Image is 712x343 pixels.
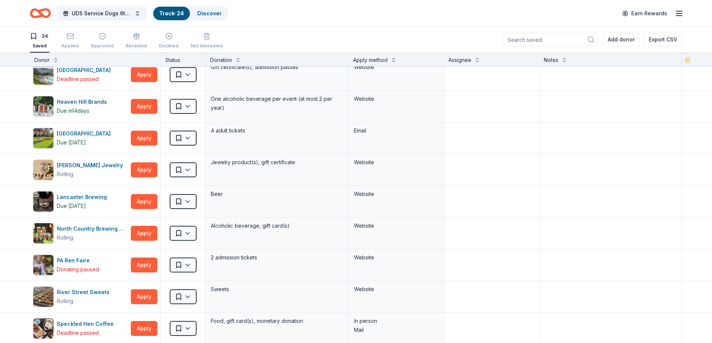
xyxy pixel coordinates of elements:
[354,285,438,294] div: Website
[354,221,438,230] div: Website
[210,221,344,231] div: Alcoholic beverage, gift card(s)
[131,162,157,177] button: Apply
[33,223,53,243] img: Image for North Country Brewing Company
[353,56,388,65] div: Apply method
[33,318,53,339] img: Image for Speckled Hen Coffee
[57,66,114,75] div: [GEOGRAPHIC_DATA]
[30,4,51,22] a: Home
[57,288,112,297] div: River Street Sweets
[72,9,132,18] span: UDS Service Dogs 6th Annual Benefit Golf Tournament
[152,6,228,21] button: Track· 24Discover
[33,160,53,180] img: Image for Joyce's Jewelry
[210,284,344,294] div: Sweets
[57,138,86,147] div: Due [DATE]
[57,170,73,179] div: Rolling
[57,233,73,242] div: Rolling
[57,265,99,274] div: Donating paused
[210,125,344,136] div: 4 adult tickets
[57,6,147,21] button: UDS Service Dogs 6th Annual Benefit Golf Tournament
[131,226,157,241] button: Apply
[354,190,438,199] div: Website
[40,32,49,40] div: 24
[503,33,598,46] input: Search saved
[30,29,49,53] button: 24Saved
[354,317,438,325] div: In person
[159,29,179,53] button: Declined
[33,255,53,275] img: Image for PA Ren Faire
[210,189,344,199] div: Beer
[354,126,438,135] div: Email
[603,33,639,46] button: Add donor
[131,67,157,82] button: Apply
[57,129,114,138] div: [GEOGRAPHIC_DATA]
[159,43,179,49] div: Declined
[33,128,53,148] img: Image for Hershey Gardens
[210,157,344,168] div: Jewelry product(s), gift certificate
[131,289,157,304] button: Apply
[57,297,73,306] div: Rolling
[131,194,157,209] button: Apply
[618,7,672,20] a: Earn Rewards
[57,319,117,328] div: Speckled Hen Coffee
[33,96,128,117] button: Image for Heaven Hill BrandsHeaven Hill BrandsDue in14days
[61,29,79,53] button: Applied
[191,29,223,53] button: Not interested
[33,255,128,275] button: Image for PA Ren FairePA Ren FaireDonating paused
[33,65,53,85] img: Image for Great Wolf Lodge
[33,191,128,212] button: Image for Lancaster BrewingLancaster BrewingDue [DATE]
[30,43,49,49] div: Saved
[449,56,471,65] div: Assignee
[126,43,147,49] div: Received
[57,161,126,170] div: [PERSON_NAME] Jewelry
[33,287,53,307] img: Image for River Street Sweets
[131,131,157,146] button: Apply
[210,56,232,65] div: Donation
[57,224,128,233] div: North Country Brewing Company
[57,328,99,337] div: Deadline passed
[61,43,79,49] div: Applied
[544,56,558,65] div: Notes
[33,318,128,339] button: Image for Speckled Hen CoffeeSpeckled Hen CoffeeDeadline passed
[210,94,344,113] div: One alcoholic beverage per event (at most 2 per year)
[33,286,128,307] button: Image for River Street SweetsRiver Street SweetsRolling
[57,75,99,84] div: Deadline passed
[644,33,682,46] button: Export CSV
[354,253,438,262] div: Website
[210,252,344,263] div: 2 admission tickets
[126,29,147,53] button: Received
[131,99,157,114] button: Apply
[210,62,344,72] div: Gift certificate(s), admission passes
[34,56,50,65] div: Donor
[354,325,438,334] div: Mail
[33,128,128,149] button: Image for Hershey Gardens[GEOGRAPHIC_DATA]Due [DATE]
[131,321,157,336] button: Apply
[354,63,438,72] div: Website
[354,158,438,167] div: Website
[57,106,89,115] div: Due in 14 days
[33,223,128,244] button: Image for North Country Brewing CompanyNorth Country Brewing CompanyRolling
[57,202,86,211] div: Due [DATE]
[197,10,222,16] a: Discover
[33,96,53,116] img: Image for Heaven Hill Brands
[91,43,114,49] div: Approved
[210,316,344,326] div: Food, gift card(s), monetary donation
[159,10,184,16] a: Track· 24
[33,159,128,180] button: Image for Joyce's Jewelry[PERSON_NAME] JewelryRolling
[161,53,206,66] div: Status
[354,94,438,103] div: Website
[33,191,53,212] img: Image for Lancaster Brewing
[33,64,128,85] button: Image for Great Wolf Lodge[GEOGRAPHIC_DATA]Deadline passed
[57,97,110,106] div: Heaven Hill Brands
[91,29,114,53] button: Approved
[57,256,99,265] div: PA Ren Faire
[131,258,157,272] button: Apply
[191,43,223,49] div: Not interested
[57,193,110,202] div: Lancaster Brewing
